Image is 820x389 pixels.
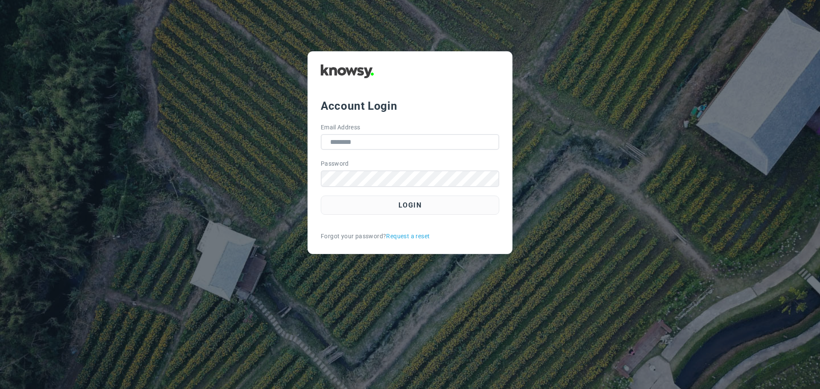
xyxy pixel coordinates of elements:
[321,98,499,114] div: Account Login
[321,232,499,241] div: Forgot your password?
[321,123,360,132] label: Email Address
[321,159,349,168] label: Password
[321,196,499,215] button: Login
[386,232,430,241] a: Request a reset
